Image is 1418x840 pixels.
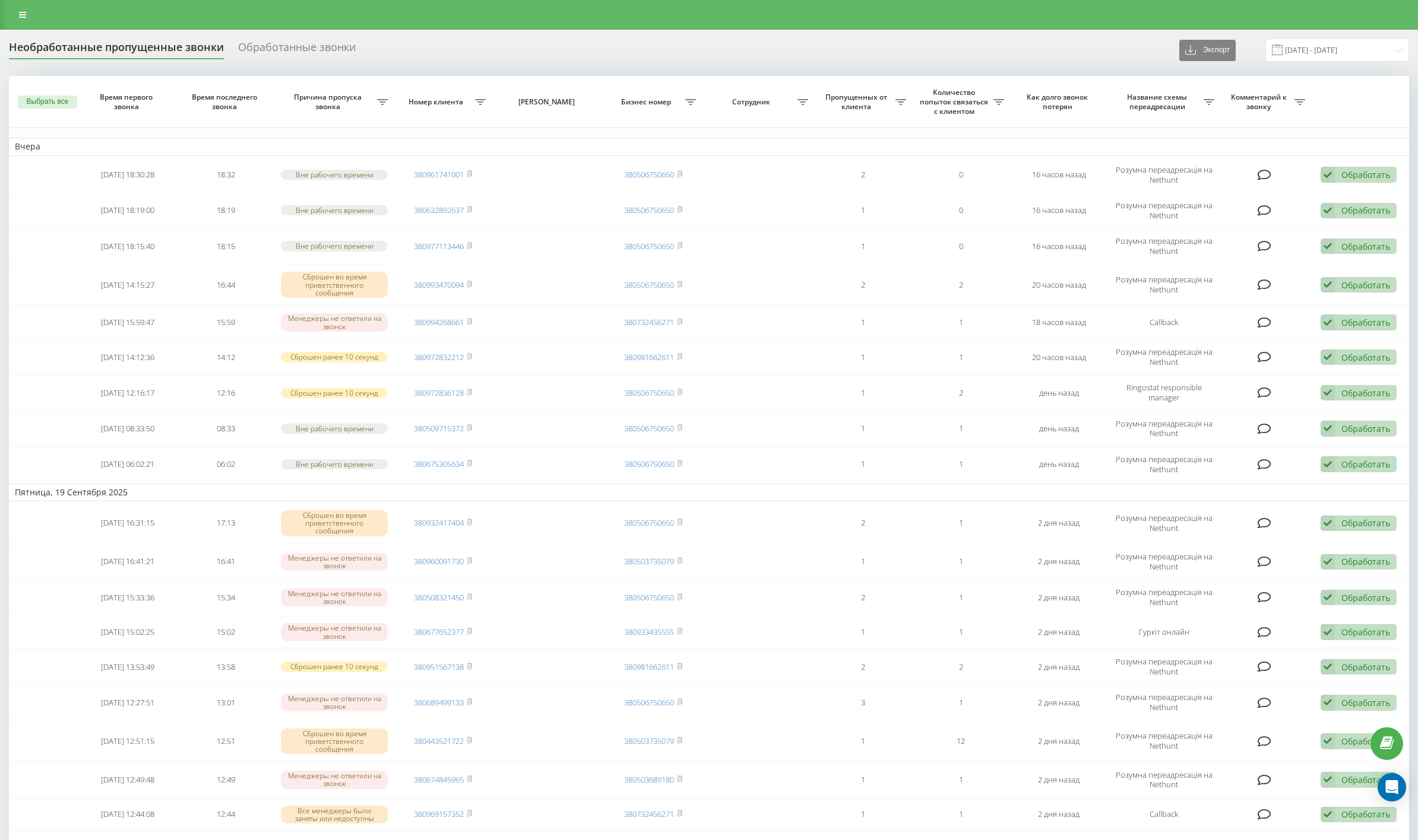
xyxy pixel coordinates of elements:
[1108,545,1220,578] td: Розумна переадресація на Nethunt
[814,341,912,374] td: 1
[281,388,388,398] div: Сброшен ранее 10 секунд
[414,387,464,398] a: 380972836128
[281,510,388,536] div: Сброшен во время приветственного сообщения
[414,736,464,746] a: 380443521722
[918,88,993,116] span: Количество попыток связаться с клиентом
[281,424,388,434] div: Вне рабочего времени
[820,93,895,111] span: Пропущенных от клиента
[1341,241,1390,252] div: Обработать
[1108,686,1220,719] td: Розумна переадресація на Nethunt
[814,376,912,409] td: 1
[79,686,177,719] td: [DATE] 12:27:51
[814,412,912,445] td: 1
[1108,412,1220,445] td: Розумна переадресація на Nethunt
[624,661,674,672] a: 380981662611
[414,626,464,637] a: 380677652377
[281,352,388,362] div: Сброшен ранее 10 секунд
[1010,616,1108,648] td: 2 дня назад
[1010,158,1108,192] td: 16 часов назад
[624,736,674,746] a: 380503735079
[1108,230,1220,263] td: Розумна переадресація на Nethunt
[1108,799,1220,831] td: Callback
[1179,40,1236,61] button: Экспорт
[281,661,388,672] div: Сброшен ранее 10 секунд
[912,376,1010,409] td: 2
[1010,230,1108,263] td: 16 часов назад
[1114,93,1204,111] span: Название схемы переадресации
[1341,736,1390,747] div: Обработать
[79,376,177,409] td: [DATE] 12:16:17
[1108,341,1220,374] td: Розумна переадресація на Nethunt
[814,581,912,614] td: 2
[1108,447,1220,481] td: Розумна переадресація на Nethunt
[79,721,177,761] td: [DATE] 12:51:15
[1108,265,1220,304] td: Розумна переадресація на Nethunt
[177,721,275,761] td: 12:51
[624,517,674,528] a: 380506750650
[814,504,912,543] td: 2
[624,169,674,180] a: 380506750650
[912,230,1010,263] td: 0
[238,41,356,59] div: Обработанные звонки
[177,545,275,578] td: 16:41
[1020,93,1098,111] span: Как долго звонок потерян
[912,412,1010,445] td: 1
[912,265,1010,304] td: 2
[9,41,224,59] div: Необработанные пропущенные звонки
[9,138,1409,155] td: Вчера
[1226,93,1294,111] span: Комментарий к звонку
[79,650,177,683] td: [DATE] 13:53:49
[1341,169,1390,180] div: Обработать
[912,447,1010,481] td: 1
[624,279,674,290] a: 380506750650
[79,616,177,648] td: [DATE] 15:02:25
[79,763,177,796] td: [DATE] 12:49:48
[624,205,674,215] a: 380506750650
[414,697,464,708] a: 380689499133
[1010,581,1108,614] td: 2 дня назад
[1341,774,1390,785] div: Обработать
[414,241,464,252] a: 380977113446
[503,97,593,107] span: [PERSON_NAME]
[624,387,674,398] a: 380506750650
[281,241,388,251] div: Вне рабочего времени
[912,545,1010,578] td: 1
[9,483,1409,501] td: Пятница, 19 Сентября 2025
[912,581,1010,614] td: 1
[1108,158,1220,192] td: Розумна переадресація на Nethunt
[912,686,1010,719] td: 1
[79,265,177,304] td: [DATE] 14:15:27
[177,581,275,614] td: 15:34
[912,504,1010,543] td: 1
[281,313,388,331] div: Менеджеры не ответили на звонок
[624,459,674,469] a: 380506750650
[814,721,912,761] td: 1
[281,459,388,469] div: Вне рабочего времени
[1378,773,1406,801] div: Open Intercom Messenger
[1010,307,1108,338] td: 18 часов назад
[624,697,674,708] a: 380506750650
[1010,341,1108,374] td: 20 часов назад
[912,650,1010,683] td: 2
[814,545,912,578] td: 1
[79,799,177,831] td: [DATE] 12:44:08
[1341,317,1390,328] div: Обработать
[1108,194,1220,227] td: Розумна переадресація на Nethunt
[1108,581,1220,614] td: Розумна переадресація на Nethunt
[1010,763,1108,796] td: 2 дня назад
[624,317,674,327] a: 380732456271
[624,556,674,567] a: 380503735079
[177,265,275,304] td: 16:44
[177,650,275,683] td: 13:58
[1010,504,1108,543] td: 2 дня назад
[187,93,265,111] span: Время последнего звонка
[281,728,388,755] div: Сброшен во время приветственного сообщения
[814,158,912,192] td: 2
[1341,387,1390,399] div: Обработать
[414,774,464,785] a: 380674845965
[624,423,674,434] a: 380506750650
[1341,592,1390,603] div: Обработать
[79,230,177,263] td: [DATE] 18:15:40
[814,799,912,831] td: 1
[1341,661,1390,673] div: Обработать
